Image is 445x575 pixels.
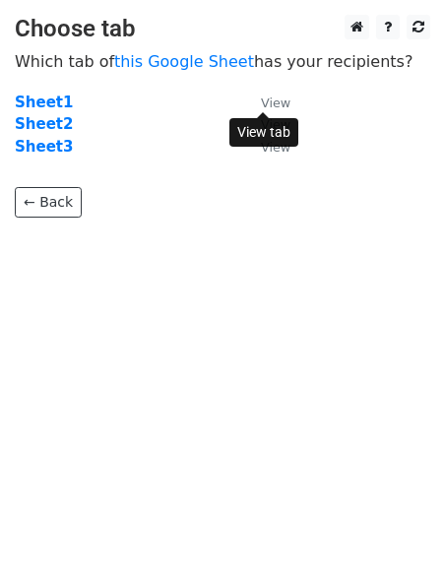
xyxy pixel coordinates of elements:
[114,52,254,71] a: this Google Sheet
[15,187,82,218] a: ← Back
[347,480,445,575] iframe: Chat Widget
[15,51,430,72] p: Which tab of has your recipients?
[229,118,298,147] div: View tab
[241,94,290,111] a: View
[241,138,290,156] a: View
[261,96,290,110] small: View
[15,115,73,133] a: Sheet2
[15,15,430,43] h3: Choose tab
[15,94,73,111] a: Sheet1
[15,138,73,156] a: Sheet3
[261,140,290,155] small: View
